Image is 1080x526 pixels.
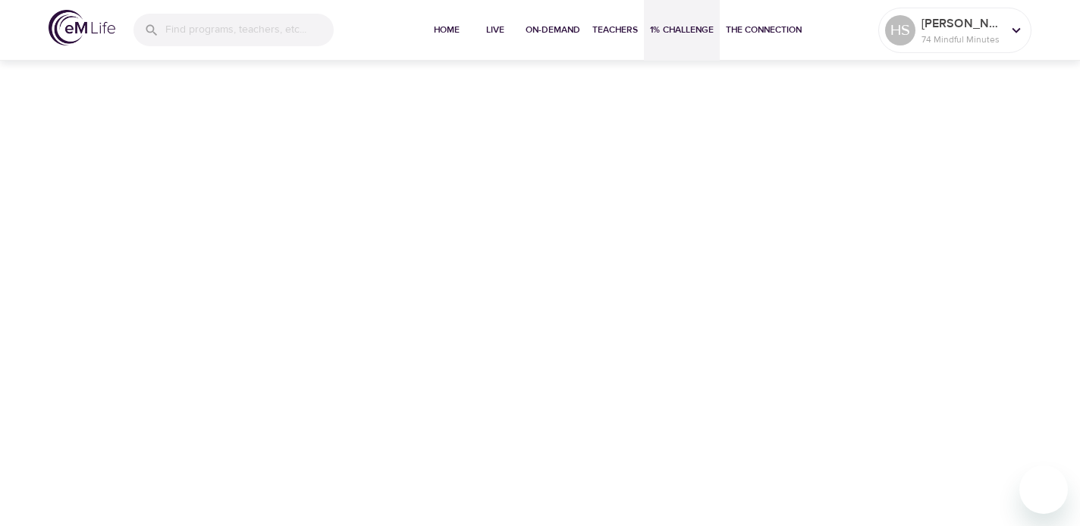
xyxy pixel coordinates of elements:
span: Live [477,22,513,38]
div: HS [885,15,915,45]
input: Find programs, teachers, etc... [165,14,334,46]
span: Teachers [592,22,638,38]
iframe: Button to launch messaging window [1019,465,1068,514]
p: [PERSON_NAME] [921,14,1002,33]
img: logo [49,10,115,45]
span: Home [429,22,465,38]
span: The Connection [726,22,802,38]
span: 1% Challenge [650,22,714,38]
p: 74 Mindful Minutes [921,33,1002,46]
span: On-Demand [526,22,580,38]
